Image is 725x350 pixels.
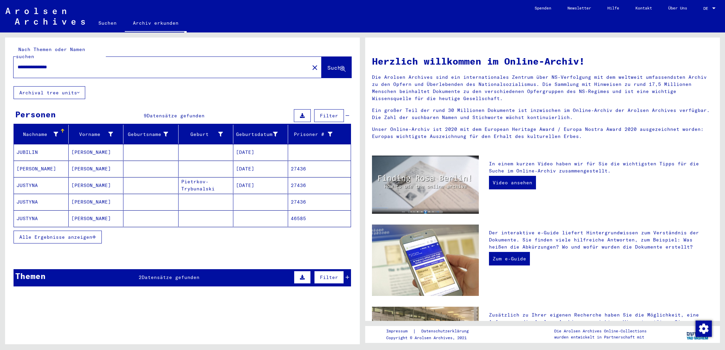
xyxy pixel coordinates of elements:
span: Alle Ergebnisse anzeigen [19,234,92,240]
p: In einem kurzen Video haben wir für Sie die wichtigsten Tipps für die Suche im Online-Archiv zusa... [489,160,713,174]
button: Suche [322,57,351,78]
span: Filter [320,274,338,280]
div: Vorname [71,129,123,140]
a: Suchen [90,15,125,31]
div: Geburtsdatum [236,131,278,138]
span: DE [703,6,711,11]
mat-header-cell: Geburtsdatum [233,125,288,144]
mat-header-cell: Vorname [69,125,123,144]
a: Zum e-Guide [489,252,530,265]
p: Copyright © Arolsen Archives, 2021 [386,335,477,341]
mat-header-cell: Geburtsname [123,125,178,144]
div: Prisoner # [291,129,343,140]
div: Zustimmung ändern [695,320,711,336]
div: Vorname [71,131,113,138]
a: Datenschutzerklärung [416,328,477,335]
button: Alle Ergebnisse anzeigen [14,231,102,243]
img: Arolsen_neg.svg [5,8,85,25]
img: eguide.jpg [372,225,479,296]
div: Geburtsname [126,131,168,138]
mat-cell: Pietrkov-Trybunalski [179,177,233,193]
mat-cell: [PERSON_NAME] [14,161,69,177]
mat-cell: 46585 [288,210,351,227]
mat-cell: [DATE] [233,161,288,177]
mat-cell: [PERSON_NAME] [69,194,123,210]
mat-cell: JUSTYNA [14,177,69,193]
mat-cell: 27436 [288,177,351,193]
img: yv_logo.png [685,326,710,343]
span: 2 [139,274,142,280]
button: Archival tree units [14,86,85,99]
mat-cell: [PERSON_NAME] [69,177,123,193]
p: wurden entwickelt in Partnerschaft mit [554,334,647,340]
a: Video ansehen [489,176,536,189]
p: Die Arolsen Archives Online-Collections [554,328,647,334]
mat-cell: JUSTYNA [14,194,69,210]
div: Prisoner # [291,131,332,138]
div: Geburtsname [126,129,178,140]
mat-icon: close [311,64,319,72]
p: Die Arolsen Archives sind ein internationales Zentrum über NS-Verfolgung mit dem weltweit umfasse... [372,74,713,102]
div: Nachname [17,129,68,140]
mat-cell: [PERSON_NAME] [69,161,123,177]
span: Datensätze gefunden [147,113,205,119]
mat-cell: [PERSON_NAME] [69,210,123,227]
p: Der interaktive e-Guide liefert Hintergrundwissen zum Verständnis der Dokumente. Sie finden viele... [489,229,713,251]
mat-header-cell: Nachname [14,125,69,144]
span: Datensätze gefunden [142,274,200,280]
mat-cell: JUSTYNA [14,210,69,227]
span: Filter [320,113,338,119]
mat-cell: 27436 [288,194,351,210]
p: Ein großer Teil der rund 30 Millionen Dokumente ist inzwischen im Online-Archiv der Arolsen Archi... [372,107,713,121]
mat-cell: 27436 [288,161,351,177]
mat-header-cell: Geburt‏ [179,125,233,144]
mat-cell: [DATE] [233,177,288,193]
p: Zusätzlich zu Ihrer eigenen Recherche haben Sie die Möglichkeit, eine Anfrage an die Arolsen Arch... [489,311,713,340]
button: Clear [308,61,322,74]
img: video.jpg [372,156,479,214]
div: Nachname [17,131,58,138]
img: Zustimmung ändern [696,321,712,337]
div: Themen [15,270,46,282]
mat-cell: [DATE] [233,144,288,160]
button: Filter [314,109,344,122]
button: Filter [314,271,344,284]
mat-label: Nach Themen oder Namen suchen [16,46,85,60]
p: Unser Online-Archiv ist 2020 mit dem European Heritage Award / Europa Nostra Award 2020 ausgezeic... [372,126,713,140]
div: Personen [15,108,56,120]
mat-header-cell: Prisoner # [288,125,351,144]
div: Geburt‏ [181,131,223,138]
div: | [386,328,477,335]
a: Impressum [386,328,413,335]
a: Archiv erkunden [125,15,187,32]
span: Suche [327,64,344,71]
h1: Herzlich willkommen im Online-Archiv! [372,54,713,68]
div: Geburtsdatum [236,129,288,140]
span: 9 [144,113,147,119]
div: Geburt‏ [181,129,233,140]
mat-cell: [PERSON_NAME] [69,144,123,160]
mat-cell: JUBILIN [14,144,69,160]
